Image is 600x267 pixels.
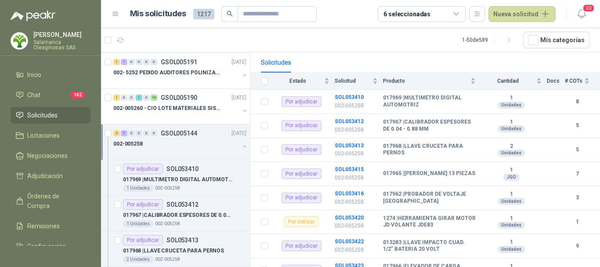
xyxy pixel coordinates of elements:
[27,90,40,100] span: Chat
[565,242,589,250] b: 9
[383,170,475,177] b: 017965 | [PERSON_NAME] 13 PIEZAS
[503,174,520,181] div: JGO
[27,151,68,161] span: Negociaciones
[113,69,223,77] p: 002- 5252 PEDIDO AUDITORES POLINIZACIÓN
[335,190,364,197] a: SOL053416
[462,33,516,47] div: 1 - 50 de 589
[155,185,180,192] p: 002-005258
[335,215,364,221] a: SOL053420
[11,188,90,214] a: Órdenes de Compra
[481,215,542,222] b: 1
[481,73,547,90] th: Cantidad
[143,59,150,65] div: 0
[113,130,120,136] div: 2
[383,78,469,84] span: Producto
[582,4,595,12] span: 20
[565,218,589,226] b: 1
[282,168,322,179] div: Por adjudicar
[231,58,246,66] p: [DATE]
[335,222,378,230] p: 002-005258
[261,58,291,67] div: Solicitudes
[123,211,232,219] p: 017967 | CALIBRADOR ESPESORES DE 0.04 - 0.88 MM
[335,246,378,254] p: 002-005258
[383,239,476,253] b: 013283 | LLAVE IMPACTO CUAD. 1/2" BATERIA 20 VOLT
[335,166,364,172] a: SOL053415
[565,121,589,130] b: 5
[121,95,127,101] div: 0
[113,128,248,156] a: 2 7 0 0 0 0 GSOL005144[DATE] 002-005258
[128,130,135,136] div: 0
[273,78,322,84] span: Estado
[151,59,157,65] div: 0
[161,95,197,101] p: GSOL005190
[123,220,153,227] div: 1 Unidades
[284,216,318,227] div: Por cotizar
[565,194,589,202] b: 3
[113,95,120,101] div: 1
[161,130,197,136] p: GSOL005144
[383,143,476,157] b: 017968 | LLAVE CRUCETA PARA PERNOS
[273,73,335,90] th: Estado
[166,237,199,243] p: SOL053413
[498,222,525,229] div: Unidades
[565,146,589,154] b: 5
[383,95,476,108] b: 017969 | MULTIMETRO DIGITAL AUTOMOTRIZ
[282,121,322,131] div: Por adjudicar
[498,150,525,157] div: Unidades
[123,185,153,192] div: 1 Unidades
[123,199,163,210] div: Por adjudicar
[11,33,28,49] img: Company Logo
[113,104,223,113] p: 002-005260 - CIO LOTE MATERIALES SISTEMA HIDRAULIC
[574,6,589,22] button: 20
[136,130,142,136] div: 0
[481,95,542,102] b: 1
[282,241,322,251] div: Por adjudicar
[565,78,582,84] span: # COTs
[123,235,163,245] div: Por adjudicar
[565,73,600,90] th: # COTs
[166,201,199,208] p: SOL053412
[161,59,197,65] p: GSOL005191
[101,231,250,267] a: Por adjudicarSOL053413017968 |LLAVE CRUCETA PARA PERNOS2 Unidades002-005258
[11,218,90,234] a: Remisiones
[113,59,120,65] div: 1
[547,73,565,90] th: Docs
[113,57,248,85] a: 1 1 0 0 0 0 GSOL005191[DATE] 002- 5252 PEDIDO AUDITORES POLINIZACIÓN
[481,191,542,198] b: 1
[231,94,246,102] p: [DATE]
[123,247,224,255] p: 017968 | LLAVE CRUCETA PARA PERNOS
[121,59,127,65] div: 1
[335,78,371,84] span: Solicitud
[130,7,186,20] h1: Mis solicitudes
[143,95,150,101] div: 0
[27,70,41,80] span: Inicio
[155,256,180,263] p: 002-005258
[143,130,150,136] div: 0
[151,95,157,101] div: 16
[11,127,90,144] a: Licitaciones
[335,150,378,158] p: 002-005258
[335,118,364,124] b: SOL053412
[383,215,476,229] b: 1274 | HERRAMIENTA GIRAR MOTOR JD VOLANTE JDE83
[282,96,322,107] div: Por adjudicar
[227,11,233,17] span: search
[27,131,60,140] span: Licitaciones
[70,91,85,99] span: 102
[498,198,525,205] div: Unidades
[523,32,589,48] button: Mís categorías
[101,160,250,196] a: Por adjudicarSOL053410017969 |MULTIMETRO DIGITAL AUTOMOTRIZ1 Unidades002-005258
[123,256,153,263] div: 2 Unidades
[335,94,364,100] a: SOL053410
[383,191,476,205] b: 017962 | PROBADOR DE VOLTAJE [GEOGRAPHIC_DATA]
[27,171,63,181] span: Adjudicación
[282,144,322,155] div: Por adjudicar
[335,102,378,110] p: 002-005258
[136,59,142,65] div: 0
[383,73,481,90] th: Producto
[282,193,322,203] div: Por adjudicar
[11,11,55,21] img: Logo peakr
[481,143,542,150] b: 2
